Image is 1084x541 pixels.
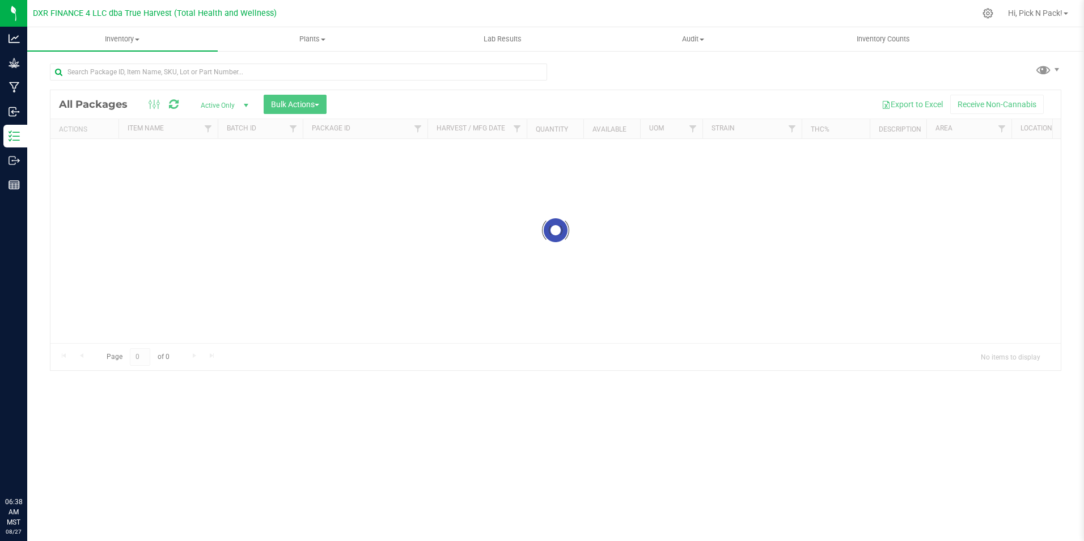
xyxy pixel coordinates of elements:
[598,27,789,51] a: Audit
[788,27,979,51] a: Inventory Counts
[9,57,20,69] inline-svg: Grow
[1008,9,1062,18] span: Hi, Pick N Pack!
[408,27,598,51] a: Lab Results
[9,82,20,93] inline-svg: Manufacturing
[841,34,925,44] span: Inventory Counts
[27,27,218,51] a: Inventory
[218,34,408,44] span: Plants
[599,34,788,44] span: Audit
[468,34,537,44] span: Lab Results
[33,9,277,18] span: DXR FINANCE 4 LLC dba True Harvest (Total Health and Wellness)
[5,527,22,536] p: 08/27
[981,8,995,19] div: Manage settings
[9,106,20,117] inline-svg: Inbound
[9,155,20,166] inline-svg: Outbound
[5,497,22,527] p: 06:38 AM MST
[218,27,408,51] a: Plants
[27,34,218,44] span: Inventory
[9,179,20,191] inline-svg: Reports
[9,33,20,44] inline-svg: Analytics
[50,64,547,81] input: Search Package ID, Item Name, SKU, Lot or Part Number...
[9,130,20,142] inline-svg: Inventory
